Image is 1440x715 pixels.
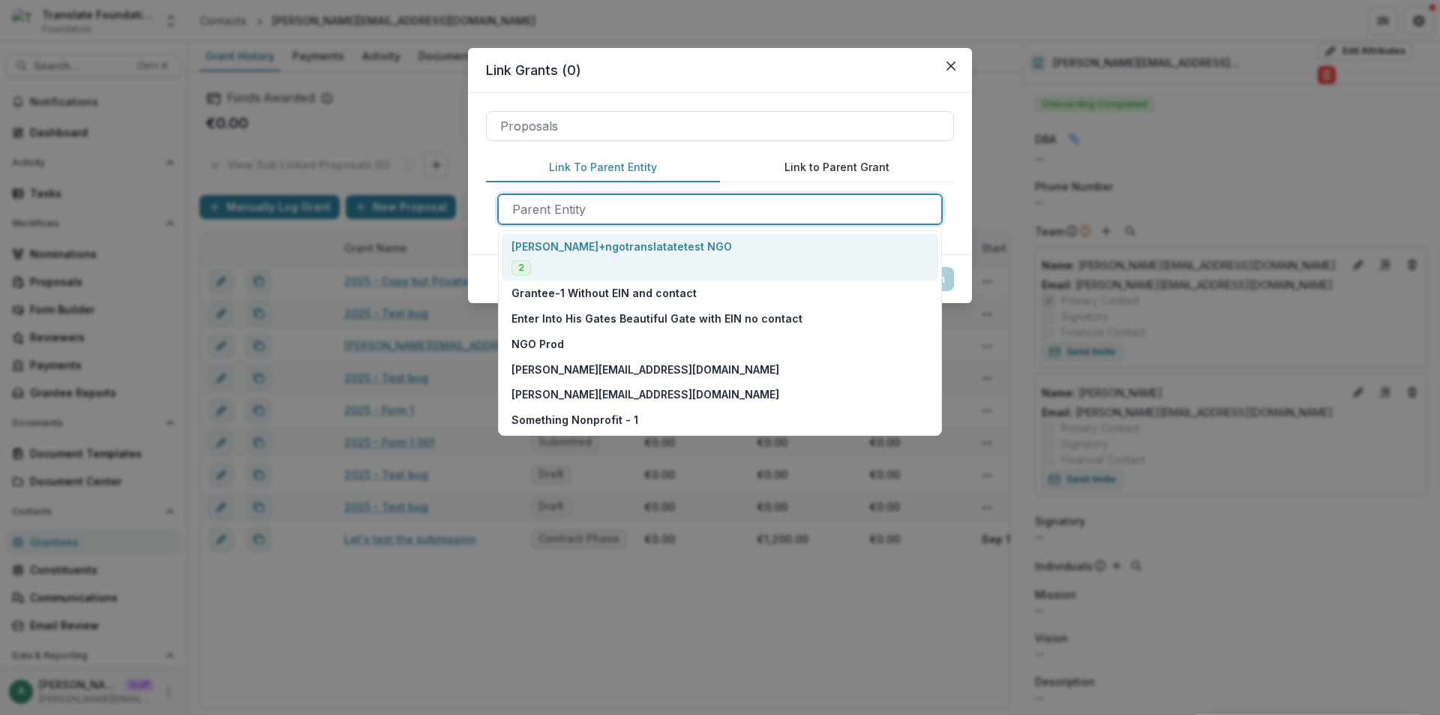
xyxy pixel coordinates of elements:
[511,311,802,326] p: Enter Into His Gates Beautiful Gate with EIN no contact
[468,48,972,93] header: Link Grants ( 0 )
[511,412,638,428] p: Something Nonprofit - 1
[511,239,732,254] p: [PERSON_NAME]+ngotranslatatetest NGO
[939,54,963,78] button: Close
[720,153,954,182] button: Link to Parent Grant
[511,362,779,377] p: [PERSON_NAME][EMAIL_ADDRESS][DOMAIN_NAME]
[511,285,697,301] p: Grantee-1 Without EIN and contact
[511,260,531,275] span: 2
[486,153,720,182] button: Link To Parent Entity
[511,386,779,402] p: [PERSON_NAME][EMAIL_ADDRESS][DOMAIN_NAME]
[511,336,564,352] p: NGO Prod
